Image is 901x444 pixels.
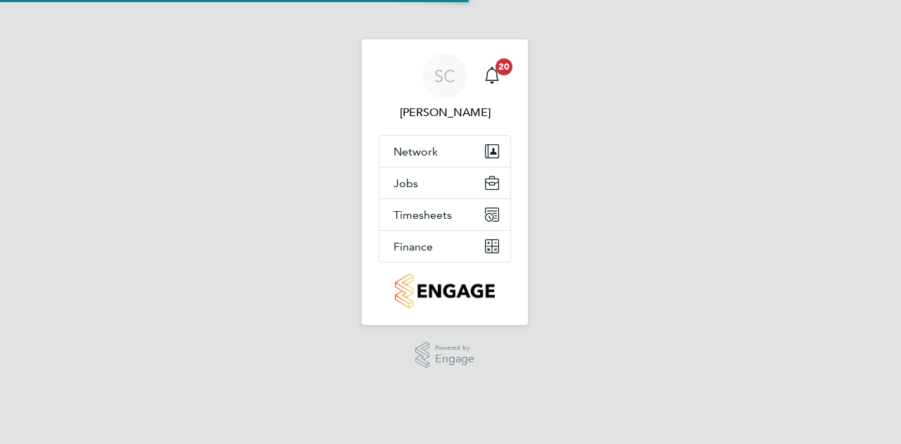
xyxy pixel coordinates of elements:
a: Go to home page [379,274,511,308]
span: Timesheets [393,208,452,222]
span: SC [434,67,455,85]
button: Finance [379,231,510,262]
button: Jobs [379,167,510,198]
span: Powered by [435,342,474,354]
span: Jobs [393,177,418,190]
button: Timesheets [379,199,510,230]
span: Sam Carter [379,104,511,121]
span: Finance [393,240,433,253]
span: Network [393,145,438,158]
button: Network [379,136,510,167]
span: Engage [435,353,474,365]
nav: Main navigation [362,39,528,325]
a: Powered byEngage [415,342,475,369]
img: countryside-properties-logo-retina.png [395,274,494,308]
a: SC[PERSON_NAME] [379,53,511,121]
a: 20 [478,53,506,99]
span: 20 [496,58,512,75]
